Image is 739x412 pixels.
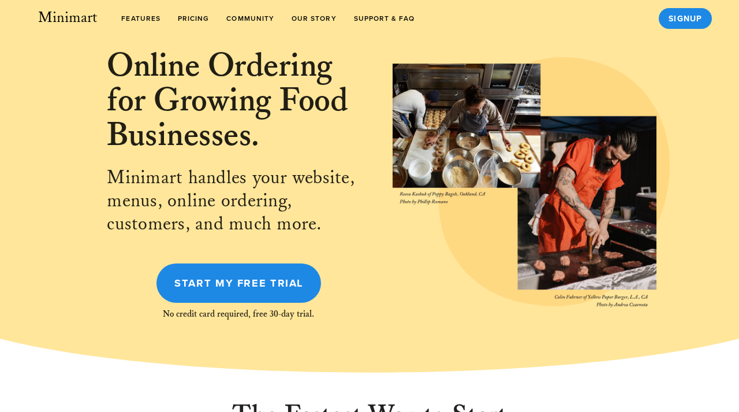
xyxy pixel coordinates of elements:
span: Start My Free Trial [174,277,304,289]
a: features [114,10,168,27]
span: Pricing [177,14,210,23]
span: Community [226,14,274,23]
a: Community [219,10,282,27]
span: Signup [668,14,703,24]
a: Our Story [283,10,344,27]
a: Minimart [28,7,107,28]
a: Support & FAQ [346,10,422,27]
span: features [121,14,161,23]
h2: Online Ordering for Growing Food Businesses. [107,49,370,153]
span: Our Story [291,14,337,23]
span: Support & FAQ [353,14,415,23]
span: Minimart [37,8,98,27]
a: Pricing [170,10,216,27]
a: Signup [659,8,712,29]
a: Start My Free Trial [156,263,322,303]
div: Minimart handles your website, menus, online ordering, customers, and much more. [107,166,370,236]
div: No credit card required, free 30-day trial. [107,307,370,321]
